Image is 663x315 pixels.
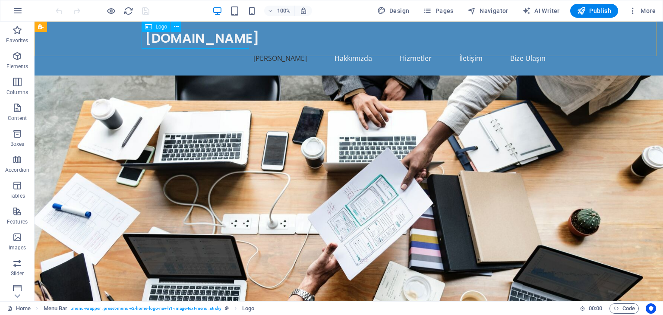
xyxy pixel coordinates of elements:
span: : [595,305,596,312]
button: Code [609,303,639,314]
span: Code [613,303,635,314]
p: Tables [9,192,25,199]
p: Features [7,218,28,225]
div: Design (Ctrl+Alt+Y) [374,4,413,18]
span: Click to select. Double-click to edit [242,303,254,314]
span: 00 00 [589,303,602,314]
button: Design [374,4,413,18]
button: reload [123,6,133,16]
button: AI Writer [519,4,563,18]
span: Pages [423,6,453,15]
button: Usercentrics [646,303,656,314]
p: Favorites [6,37,28,44]
span: AI Writer [522,6,560,15]
button: 100% [264,6,295,16]
p: Content [8,115,27,122]
p: Columns [6,89,28,96]
p: Images [9,244,26,251]
p: Elements [6,63,28,70]
p: Slider [11,270,24,277]
span: More [628,6,656,15]
span: Logo [155,24,167,29]
button: More [625,4,659,18]
button: Click here to leave preview mode and continue editing [106,6,116,16]
button: Pages [420,4,457,18]
h6: Session time [580,303,603,314]
nav: breadcrumb [44,303,255,314]
i: This element is a customizable preset [225,306,229,311]
span: Design [377,6,410,15]
span: . menu-wrapper .preset-menu-v2-home-logo-nav-h1-image-text-menu .sticky [71,303,221,314]
h6: 100% [277,6,291,16]
button: Navigator [464,4,512,18]
p: Accordion [5,167,29,173]
a: Click to cancel selection. Double-click to open Pages [7,303,31,314]
i: Reload page [123,6,133,16]
span: Click to select. Double-click to edit [44,303,68,314]
i: On resize automatically adjust zoom level to fit chosen device. [300,7,307,15]
button: Publish [570,4,618,18]
span: Publish [577,6,611,15]
span: Navigator [467,6,508,15]
p: Boxes [10,141,25,148]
